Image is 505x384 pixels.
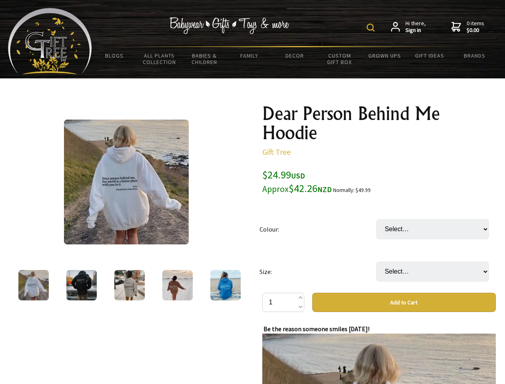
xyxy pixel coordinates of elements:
strong: $0.00 [467,27,484,34]
a: BLOGS [92,47,137,64]
a: Decor [272,47,317,64]
span: NZD [317,185,332,194]
h1: Dear Person Behind Me Hoodie [262,104,496,142]
img: product search [367,24,375,32]
img: Dear Person Behind Me Hoodie [114,270,145,300]
img: Babyware - Gifts - Toys and more... [8,8,92,74]
span: 0 items [467,20,484,34]
img: Dear Person Behind Me Hoodie [210,270,241,300]
td: Size: [259,250,376,293]
button: Add to Cart [312,293,496,312]
img: Babywear - Gifts - Toys & more [170,17,289,34]
a: Grown Ups [362,47,407,64]
img: Dear Person Behind Me Hoodie [64,120,189,244]
img: Dear Person Behind Me Hoodie [18,270,49,300]
small: Normally: $49.99 [333,187,371,194]
a: Family [227,47,272,64]
a: All Plants Collection [137,47,182,70]
td: Colour: [259,208,376,250]
img: Dear Person Behind Me Hoodie [162,270,193,300]
span: $24.99 $42.26 [262,168,332,195]
span: USD [291,171,305,180]
a: Babies & Children [182,47,227,70]
a: 0 items$0.00 [451,20,484,34]
a: Custom Gift Box [317,47,362,70]
a: Hi there,Sign in [391,20,426,34]
small: Approx [262,184,289,194]
a: Gift Ideas [407,47,452,64]
a: Gift Tree [262,147,291,157]
img: Dear Person Behind Me Hoodie [66,270,97,300]
span: Hi there, [405,20,426,34]
strong: Sign in [405,27,426,34]
a: Brands [452,47,497,64]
